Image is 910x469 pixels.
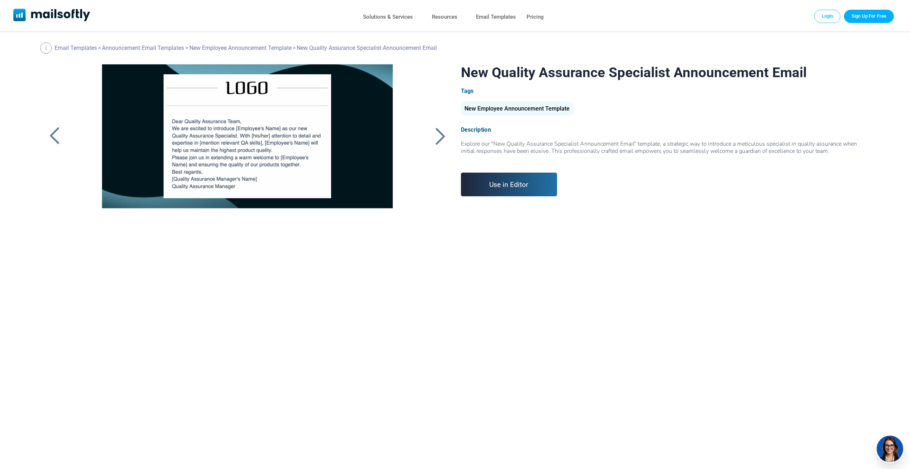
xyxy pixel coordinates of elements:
[461,102,573,116] div: New Employee Announcement Template
[461,173,557,196] a: Use in Editor
[40,42,53,54] a: Back
[102,44,184,51] a: Announcement Email Templates
[363,12,413,22] a: Solutions & Services
[461,108,573,111] a: New Employee Announcement Template
[189,44,292,51] a: New Employee Announcement Template
[86,64,409,244] a: New Quality Assurance Specialist Announcement Email
[844,10,894,23] a: Trial
[461,126,865,133] div: Description
[13,9,90,23] a: Mailsoftly
[476,12,516,22] a: Email Templates
[431,127,449,145] a: Back
[461,64,865,80] h1: New Quality Assurance Specialist Announcement Email
[527,12,544,22] a: Pricing
[432,12,457,22] a: Resources
[55,44,97,51] a: Email Templates
[46,127,63,145] a: Back
[461,140,865,155] div: Explore our "New Quality Assurance Specialist Announcement Email" template, a strategic way to in...
[461,88,865,94] div: Tags
[814,10,841,23] a: Login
